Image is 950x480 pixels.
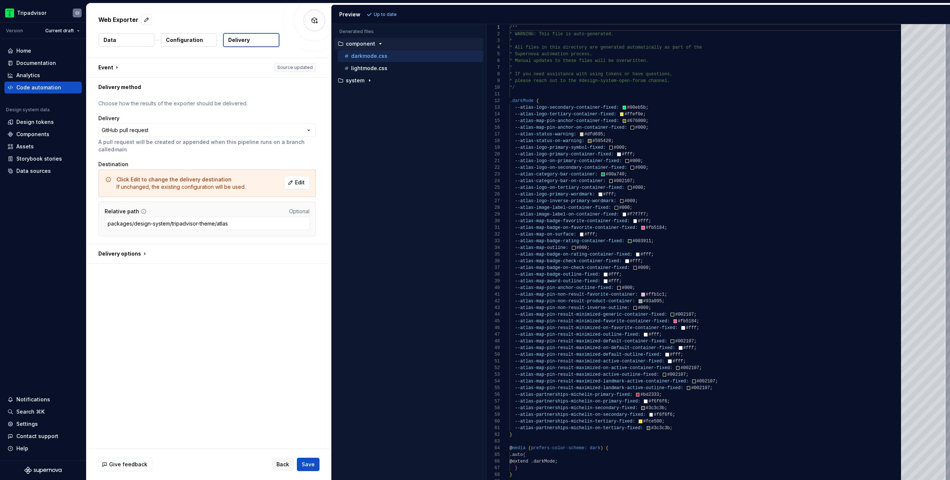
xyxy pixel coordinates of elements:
[515,372,648,377] span: --atlas-map-pin-result-maximized-active-outline-fi
[608,279,619,284] span: #fff
[648,379,688,384] span: ontainer-fixed:
[16,84,61,91] div: Code automation
[487,285,500,291] div: 40
[487,264,500,271] div: 37
[592,138,611,144] span: #595420
[99,33,154,47] button: Data
[487,78,500,84] div: 9
[4,443,82,454] button: Help
[98,161,128,168] label: Destination
[487,111,500,118] div: 14
[643,419,662,424] span: #fce500
[624,198,635,204] span: #000
[659,332,662,337] span: ;
[710,385,712,391] span: ;
[114,146,126,152] i: main
[510,78,641,83] span: * please reach out to the #design-system-open-for
[515,279,600,284] span: --atlas-map-award-outline-fixed:
[515,412,646,417] span: --atlas-partnerships-michelin-on-secondary-fixed:
[487,138,500,144] div: 18
[648,218,651,224] span: ;
[487,338,500,345] div: 48
[109,461,147,468] span: Give feedback
[640,58,648,63] span: en.
[672,412,675,417] span: ;
[16,155,62,162] div: Storybook stories
[487,391,500,398] div: 56
[680,365,699,371] span: #002107
[603,192,614,197] span: #fff
[515,232,576,237] span: --atlas-map-on-surface:
[487,271,500,278] div: 38
[678,319,696,324] span: #fb5184
[161,33,217,47] button: Configuration
[646,212,648,217] span: ;
[487,158,500,164] div: 21
[662,299,664,304] span: ;
[613,192,616,197] span: ;
[584,232,595,237] span: #fff
[515,392,632,397] span: --atlas-partnerships-michelin-primary-fixed:
[487,131,500,138] div: 17
[510,98,534,103] span: .darkMode
[117,176,232,183] span: Click Edit to change the delivery destination
[75,10,79,16] div: CI
[627,212,645,217] span: #f7f7f7
[487,238,500,244] div: 33
[640,392,659,397] span: #bd2333
[648,399,667,404] span: #f6f6f6
[646,405,664,411] span: #3c3c3b
[16,433,58,440] div: Contact support
[651,252,653,257] span: ;
[487,398,500,405] div: 57
[228,36,250,44] p: Delivery
[487,325,500,331] div: 46
[515,178,606,184] span: --atlas-category-bar-on-container:
[284,176,309,189] button: Edit
[98,15,138,24] p: Web Exporter
[515,352,648,357] span: --atlas-map-pin-result-maximized-default-outline-f
[611,138,613,144] span: ;
[487,164,500,171] div: 22
[487,204,500,211] div: 28
[646,118,648,124] span: ;
[515,265,630,270] span: --atlas-map-badge-on-check-container-fixed:
[624,172,627,177] span: ;
[16,420,38,428] div: Settings
[4,128,82,140] a: Components
[487,405,500,411] div: 58
[4,418,82,430] a: Settings
[515,299,635,304] span: --atlas-map-pin-non-result-product-container:
[510,52,592,57] span: * Supernova automation process.
[16,408,45,415] div: Search ⌘K
[664,292,667,297] span: ;
[651,239,653,244] span: ;
[346,41,375,47] p: component
[697,319,699,324] span: ;
[515,112,616,117] span: --atlas-logo-tertiary-container-fixed:
[487,305,500,311] div: 43
[667,399,669,404] span: ;
[276,461,289,468] span: Back
[683,359,686,364] span: ;
[487,244,500,251] div: 34
[487,345,500,351] div: 49
[24,467,62,474] svg: Supernova Logo
[338,64,483,72] button: lightmode.css
[643,112,646,117] span: ;
[515,305,630,310] span: --atlas-map-pin-non-result-inverse-outline:
[487,171,500,178] div: 23
[104,36,116,44] p: Data
[646,225,664,230] span: #fb5184
[515,198,616,204] span: --atlas-logo-inverse-primary-wordmark:
[295,179,305,186] span: Edit
[98,458,152,471] button: Give feedback
[117,176,246,191] div: If unchanged, the existing configuration will be used.
[635,125,646,130] span: #000
[487,251,500,258] div: 35
[351,53,387,59] p: darkmode.css
[1,5,85,21] button: TripadvisorCI
[613,178,632,184] span: #002107
[4,45,82,57] a: Home
[487,37,500,44] div: 3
